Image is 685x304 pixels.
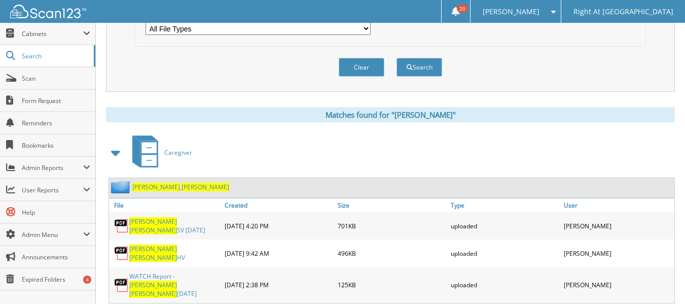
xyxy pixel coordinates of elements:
div: [DATE] 2:38 PM [222,269,335,300]
iframe: Chat Widget [634,255,685,304]
span: Admin Reports [22,163,83,172]
span: Cabinets [22,29,83,38]
img: scan123-logo-white.svg [10,5,86,18]
span: Admin Menu [22,230,83,239]
img: PDF.png [114,246,129,261]
a: WATCH Report -[PERSON_NAME] [PERSON_NAME][DATE] [129,272,220,298]
button: Clear [339,58,384,77]
span: Search [22,52,89,60]
span: [PERSON_NAME] [129,289,177,298]
a: [PERSON_NAME],[PERSON_NAME] [132,183,229,191]
span: Scan [22,74,90,83]
div: [DATE] 4:20 PM [222,215,335,237]
span: [PERSON_NAME] [129,281,177,289]
span: [PERSON_NAME] [132,183,180,191]
span: [PERSON_NAME] [129,245,177,253]
a: Type [448,198,561,212]
div: 125KB [335,269,448,300]
a: [PERSON_NAME] [PERSON_NAME]SV [DATE] [129,217,220,234]
img: PDF.png [114,218,129,233]
div: 4 [83,276,91,284]
div: Matches found for "[PERSON_NAME]" [106,107,675,122]
a: User [561,198,674,212]
div: uploaded [448,269,561,300]
img: PDF.png [114,278,129,293]
span: Reminders [22,119,90,127]
div: [DATE] 9:42 AM [222,242,335,264]
span: [PERSON_NAME] [129,217,177,226]
span: Help [22,208,90,217]
div: 496KB [335,242,448,264]
div: uploaded [448,242,561,264]
div: uploaded [448,215,561,237]
a: Created [222,198,335,212]
span: Expired Folders [22,275,90,284]
span: Caregiver [164,148,192,157]
span: [PERSON_NAME] [483,9,539,15]
a: Caregiver [126,132,192,173]
span: [PERSON_NAME] [182,183,229,191]
div: [PERSON_NAME] [561,215,674,237]
div: [PERSON_NAME] [561,269,674,300]
a: File [109,198,222,212]
a: Size [335,198,448,212]
a: [PERSON_NAME] [PERSON_NAME]HV [129,245,220,262]
span: Announcements [22,253,90,261]
span: Form Request [22,96,90,105]
div: 701KB [335,215,448,237]
div: [PERSON_NAME] [561,242,674,264]
button: Search [396,58,442,77]
span: 20 [457,5,468,13]
span: [PERSON_NAME] [129,253,177,262]
span: [PERSON_NAME] [129,226,177,234]
span: User Reports [22,186,83,194]
span: Bookmarks [22,141,90,150]
img: folder2.png [111,181,132,193]
span: Right At [GEOGRAPHIC_DATA] [573,9,673,15]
